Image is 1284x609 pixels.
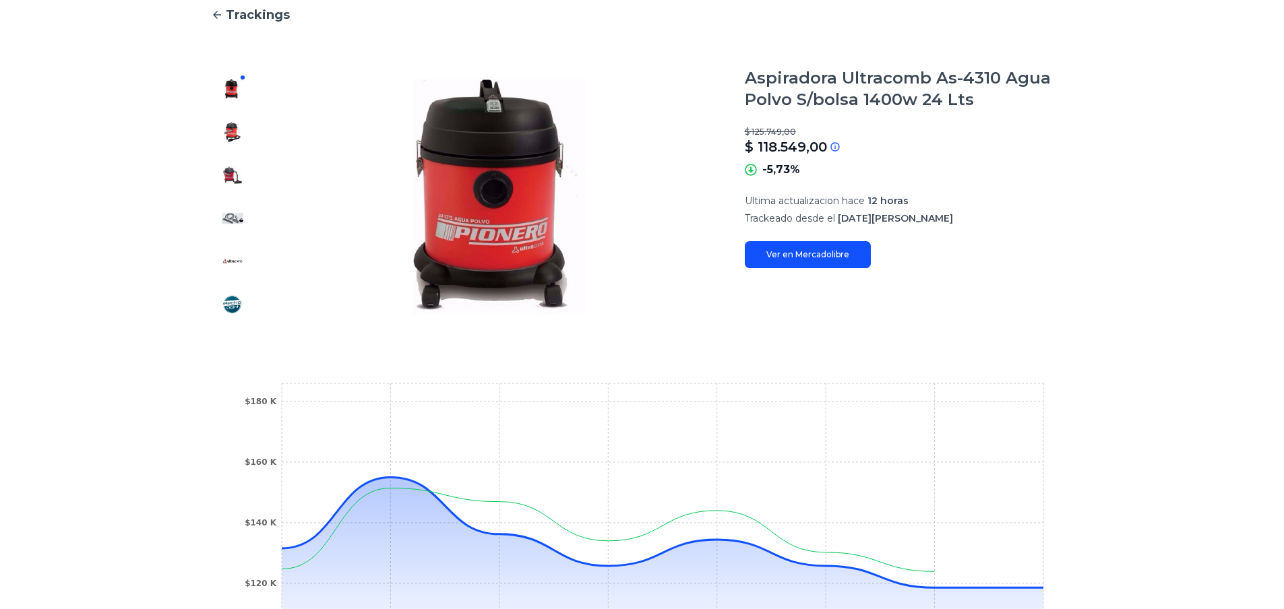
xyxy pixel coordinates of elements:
a: Ver en Mercadolibre [745,241,871,268]
span: [DATE][PERSON_NAME] [838,212,953,224]
img: Aspiradora Ultracomb As-4310 Agua Polvo S/bolsa 1400w 24 Lts [222,207,243,229]
span: Trackeado desde el [745,212,835,224]
a: Trackings [211,5,1074,24]
p: $ 118.549,00 [745,137,827,156]
img: Aspiradora Ultracomb As-4310 Agua Polvo S/bolsa 1400w 24 Lts [222,121,243,143]
p: $ 125.749,00 [745,127,1074,137]
img: Aspiradora Ultracomb As-4310 Agua Polvo S/bolsa 1400w 24 Lts [222,164,243,186]
img: Aspiradora Ultracomb As-4310 Agua Polvo S/bolsa 1400w 24 Lts [281,67,718,326]
span: 12 horas [867,195,909,207]
img: Aspiradora Ultracomb As-4310 Agua Polvo S/bolsa 1400w 24 Lts [222,294,243,315]
img: Aspiradora Ultracomb As-4310 Agua Polvo S/bolsa 1400w 24 Lts [222,251,243,272]
tspan: $120 K [245,579,277,588]
tspan: $140 K [245,518,277,527]
p: -5,73% [762,162,800,178]
h1: Aspiradora Ultracomb As-4310 Agua Polvo S/bolsa 1400w 24 Lts [745,67,1074,110]
span: Ultima actualizacion hace [745,195,865,207]
tspan: $160 K [245,457,277,467]
img: Aspiradora Ultracomb As-4310 Agua Polvo S/bolsa 1400w 24 Lts [222,78,243,100]
tspan: $180 K [245,397,277,406]
span: Trackings [226,5,290,24]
